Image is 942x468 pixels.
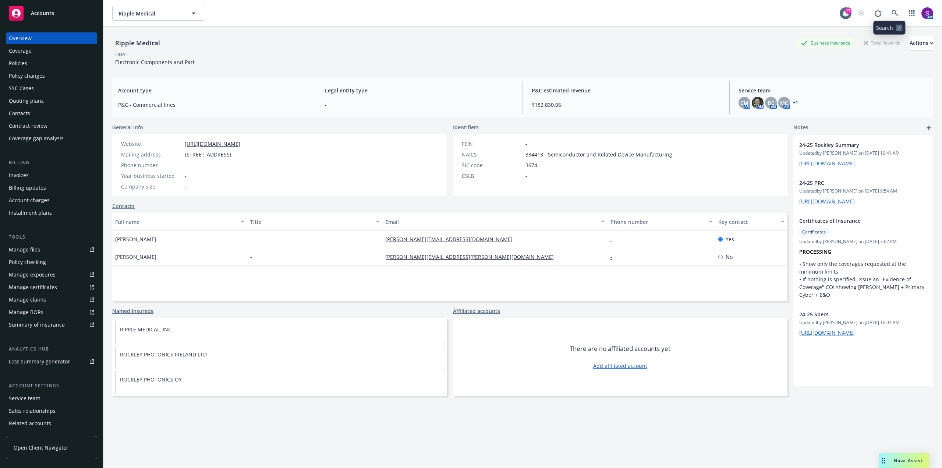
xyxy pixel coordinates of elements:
[9,418,51,429] div: Related accounts
[793,135,933,173] div: 24-25 Rockley SummaryUpdatedby [PERSON_NAME] on [DATE] 10:41 AM[URL][DOMAIN_NAME]
[608,213,716,231] button: Phone number
[9,306,43,318] div: Manage BORs
[121,151,182,158] div: Mailing address
[9,393,40,404] div: Service team
[715,213,787,231] button: Key contact
[6,382,97,390] div: Account settings
[854,6,868,21] a: Start snowing
[797,38,854,47] div: Business Insurance
[185,140,240,147] a: [URL][DOMAIN_NAME]
[6,405,97,417] a: Sales relationships
[6,120,97,132] a: Contract review
[740,99,748,107] span: CM
[462,161,523,169] div: SIC code
[610,236,618,243] a: -
[325,101,514,109] span: -
[845,7,851,14] div: 17
[6,233,97,241] div: Tools
[6,194,97,206] a: Account charges
[385,236,518,243] a: [PERSON_NAME][EMAIL_ADDRESS][DOMAIN_NAME]
[121,172,182,180] div: Year business started
[9,57,27,69] div: Policies
[9,108,30,119] div: Contacts
[9,356,70,367] div: Loss summary generator
[112,6,204,21] button: Ripple Medical
[325,87,514,94] span: Legal entity type
[6,3,97,24] a: Accounts
[250,235,252,243] span: -
[9,120,47,132] div: Contract review
[9,95,44,107] div: Quoting plans
[525,151,672,158] span: 334413 - Semiconductor and Related Device Manufacturing
[799,198,855,205] a: [URL][DOMAIN_NAME]
[6,244,97,256] a: Manage files
[462,151,523,158] div: NAICS
[768,99,775,107] span: DC
[120,326,173,333] a: RIPPLE MEDICAL, INC.
[6,108,97,119] a: Contacts
[9,133,64,144] div: Coverage gap analysis
[780,99,788,107] span: MC
[6,269,97,281] a: Manage exposures
[593,362,647,370] a: Add affiliated account
[910,36,933,50] button: Actions
[871,6,885,21] a: Report a Bug
[121,161,182,169] div: Phone number
[799,238,927,245] span: Updated by [PERSON_NAME] on [DATE] 3:02 PM
[894,457,923,464] span: Nova Assist
[904,6,919,21] a: Switch app
[6,418,97,429] a: Related accounts
[185,161,187,169] span: -
[799,329,855,336] a: [URL][DOMAIN_NAME]
[112,213,247,231] button: Full name
[6,319,97,331] a: Summary of insurance
[6,393,97,404] a: Service team
[793,211,933,305] div: Certificates of InsuranceCertificatesUpdatedby [PERSON_NAME] on [DATE] 3:02 PMPROCESSING• Show on...
[115,253,156,261] span: [PERSON_NAME]
[9,281,57,293] div: Manage certificates
[525,140,527,148] span: -
[9,244,40,256] div: Manage files
[726,253,733,261] span: No
[247,213,382,231] button: Title
[6,82,97,94] a: SSC Cases
[752,97,764,109] img: photo
[793,305,933,342] div: 24-25 SpecsUpdatedby [PERSON_NAME] on [DATE] 10:01 AM[URL][DOMAIN_NAME]
[385,253,560,260] a: [PERSON_NAME][EMAIL_ADDRESS][PERSON_NAME][DOMAIN_NAME]
[799,260,927,299] p: • Show only the coverages requested at the minimum limits • If nothing is specified, issue an "Ev...
[610,218,705,226] div: Phone number
[6,356,97,367] a: Loss summary generator
[6,306,97,318] a: Manage BORs
[118,10,182,17] span: Ripple Medical
[185,172,187,180] span: -
[726,235,734,243] span: Yes
[799,310,908,318] span: 24-25 Specs
[6,32,97,44] a: Overview
[115,235,156,243] span: [PERSON_NAME]
[462,140,523,148] div: FEIN
[6,182,97,194] a: Billing updates
[120,351,207,358] a: ROCKLEY PHOTONICS IRELAND LTD
[9,169,29,181] div: Invoices
[799,160,855,167] a: [URL][DOMAIN_NAME]
[185,183,187,190] span: -
[112,307,153,315] a: Named insureds
[525,172,527,180] span: -
[6,345,97,353] div: Analytics hub
[6,169,97,181] a: Invoices
[9,194,50,206] div: Account charges
[121,140,182,148] div: Website
[118,101,307,109] span: P&C - Commercial lines
[921,7,933,19] img: photo
[14,444,68,451] span: Open Client Navigator
[718,218,776,226] div: Key contact
[6,45,97,57] a: Coverage
[739,87,927,94] span: Service team
[250,253,252,261] span: -
[9,207,52,219] div: Installment plans
[6,95,97,107] a: Quoting plans
[115,50,129,58] div: DBA: -
[118,87,307,94] span: Account type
